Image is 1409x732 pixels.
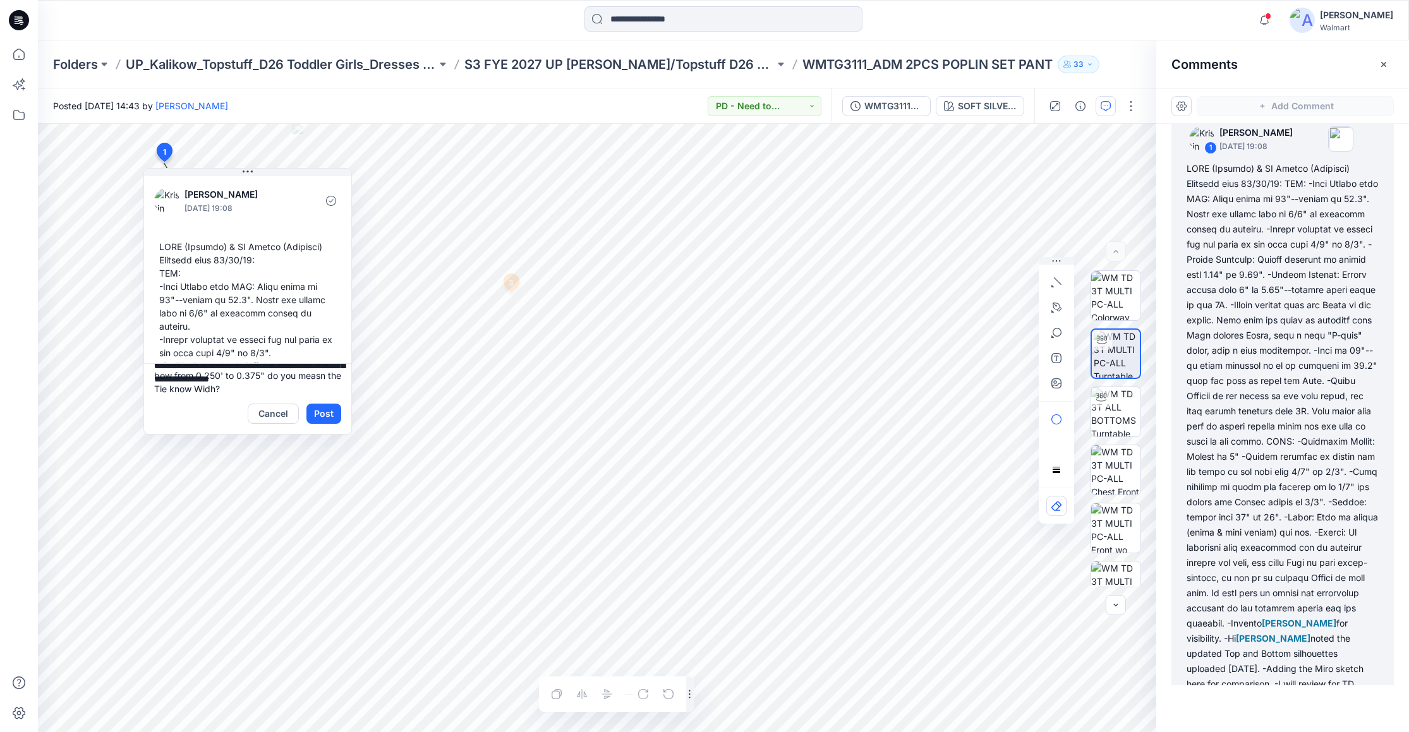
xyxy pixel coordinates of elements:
img: WM TD 3T MULTI PC-ALL Full Side 1 wo Avatar [1091,561,1140,611]
div: 1 [1204,141,1217,154]
span: [PERSON_NAME] [1262,618,1336,628]
div: SOFT SILVER POPLIN [958,99,1016,113]
p: [DATE] 19:08 [1219,140,1293,153]
img: Kristin Veit [154,188,179,213]
img: WM TD 3T MULTI PC-ALL Turntable with Avatar [1094,330,1140,378]
div: [PERSON_NAME] [1320,8,1393,23]
img: Kristin Veit [1189,126,1214,152]
img: WM TD 3T MULTI PC-ALL Chest Front [1091,445,1140,495]
button: WMTG3111_ADM 2PCS POPLIN SET PANT [842,96,931,116]
button: Post [306,404,341,424]
div: WMTG3111_ADM 2PCS POPLIN SET PANT [864,99,922,113]
div: LORE (Ipsumdo) & SI Ametco (Adipisci) Elitsedd eius 83/30/19: TEM: -Inci Utlabo etdo MAG: Aliqu e... [1187,161,1379,722]
img: WM TD 3T MULTI PC-ALL Colorway wo Avatar [1091,271,1140,320]
p: [PERSON_NAME] [184,187,287,202]
img: WM TD 3T MULTI PC-ALL Front wo Avatar [1091,503,1140,553]
span: Posted [DATE] 14:43 by [53,99,228,112]
p: [DATE] 19:08 [184,202,287,215]
a: [PERSON_NAME] [155,100,228,111]
a: S3 FYE 2027 UP [PERSON_NAME]/Topstuff D26 Toddler Girl [464,56,775,73]
img: WM TD 3T ALL BOTTOMS Turntable with Avatar [1091,387,1140,436]
button: SOFT SILVER POPLIN [936,96,1024,116]
span: 1 [163,147,166,158]
button: 33 [1058,56,1099,73]
div: Walmart [1320,23,1393,32]
a: Folders [53,56,98,73]
button: Details [1070,96,1091,116]
button: Cancel [248,404,299,424]
button: Add Comment [1197,96,1394,116]
a: UP_Kalikow_Topstuff_D26 Toddler Girls_Dresses & Sets [126,56,437,73]
h2: Comments [1171,57,1238,72]
img: avatar [1290,8,1315,33]
p: 33 [1073,57,1084,71]
span: [PERSON_NAME] [1236,633,1310,644]
p: [PERSON_NAME] [1219,125,1293,140]
p: WMTG3111_ADM 2PCS POPLIN SET PANT [802,56,1053,73]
